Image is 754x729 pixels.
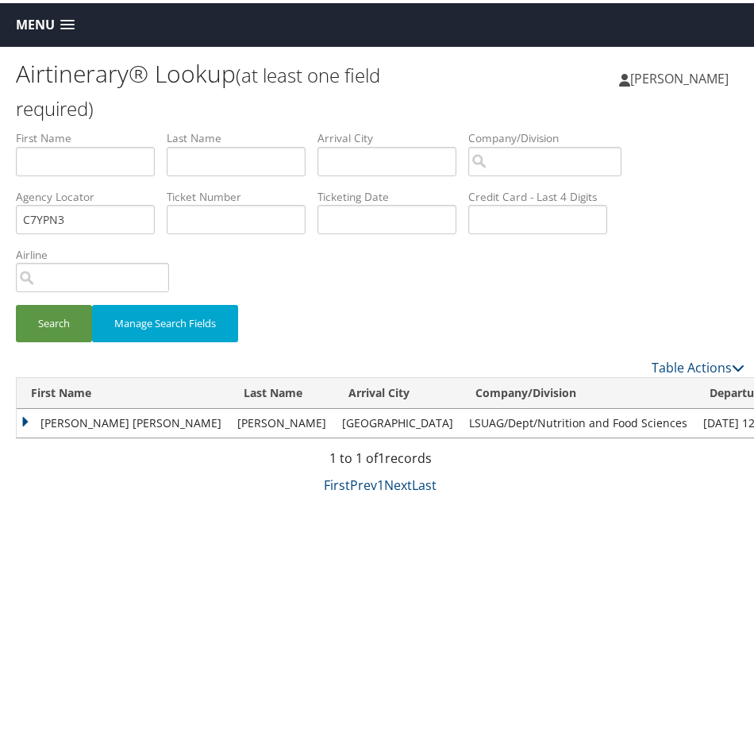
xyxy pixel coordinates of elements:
[334,406,461,434] td: [GEOGRAPHIC_DATA]
[16,54,380,121] h1: Airtinerary® Lookup
[167,186,317,202] label: Ticket Number
[92,302,238,339] button: Manage Search Fields
[17,375,229,406] th: First Name: activate to sort column ascending
[16,302,92,339] button: Search
[16,445,744,472] div: 1 to 1 of records
[468,127,633,143] label: Company/Division
[167,127,317,143] label: Last Name
[630,67,729,84] span: [PERSON_NAME]
[16,244,181,260] label: Airline
[229,406,334,434] td: [PERSON_NAME]
[17,406,229,434] td: [PERSON_NAME] [PERSON_NAME]
[378,446,385,464] span: 1
[317,186,468,202] label: Ticketing Date
[324,473,350,491] a: First
[461,406,695,434] td: LSUAG/Dept/Nutrition and Food Sciences
[16,186,167,202] label: Agency Locator
[461,375,695,406] th: Company/Division
[334,375,461,406] th: Arrival City: activate to sort column ascending
[619,52,744,99] a: [PERSON_NAME]
[16,14,55,29] span: Menu
[16,127,167,143] label: First Name
[468,186,619,202] label: Credit Card - Last 4 Digits
[412,473,437,491] a: Last
[377,473,384,491] a: 1
[229,375,334,406] th: Last Name: activate to sort column ascending
[652,356,744,373] a: Table Actions
[384,473,412,491] a: Next
[317,127,468,143] label: Arrival City
[8,9,83,35] a: Menu
[350,473,377,491] a: Prev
